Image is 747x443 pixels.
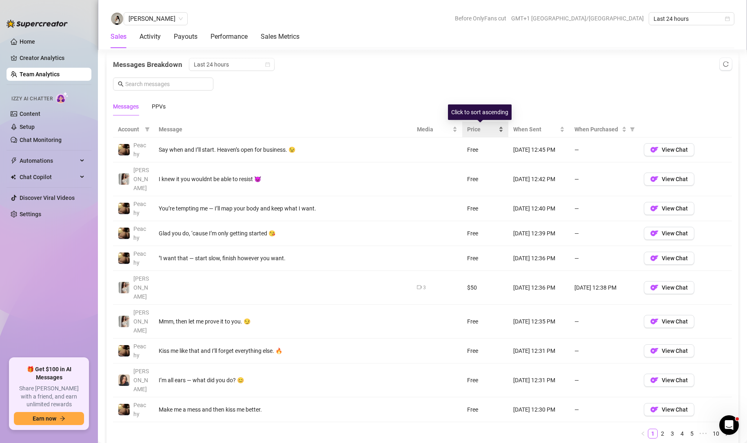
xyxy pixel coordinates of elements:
[159,145,407,154] div: Say when and I’ll start. Heaven’s open for business. 😉
[650,146,658,154] img: OF
[508,221,570,246] td: [DATE] 12:39 PM
[644,379,694,385] a: OFView Chat
[644,202,694,215] button: OFView Chat
[20,71,60,78] a: Team Analytics
[644,207,694,214] a: OFView Chat
[570,397,639,422] td: —
[133,343,146,359] span: Peachy
[644,344,694,357] button: OFView Chat
[159,229,407,238] div: Glad you do, ‘cause I’m only getting started 😘
[261,32,299,42] div: Sales Metrics
[650,317,658,326] img: OF
[667,429,677,439] li: 3
[194,58,270,71] span: Last 24 hours
[650,175,658,183] img: OF
[697,429,710,439] span: •••
[508,363,570,397] td: [DATE] 12:31 PM
[140,32,161,42] div: Activity
[125,80,208,89] input: Search messages
[60,416,65,421] span: arrow-right
[662,205,688,212] span: View Chat
[570,246,639,271] td: —
[33,415,56,422] span: Earn now
[118,253,130,264] img: Peachy
[644,232,694,239] a: OFView Chat
[570,271,639,305] td: [DATE] 12:38 PM
[20,124,35,130] a: Setup
[20,171,78,184] span: Chat Copilot
[118,144,130,155] img: Peachy
[678,429,687,438] a: 4
[644,286,694,293] a: OFView Chat
[118,228,130,239] img: Peachy
[154,122,412,137] th: Message
[654,13,729,25] span: Last 24 hours
[20,137,62,143] a: Chat Monitoring
[152,102,166,111] div: PPVs
[508,397,570,422] td: [DATE] 12:30 PM
[508,339,570,363] td: [DATE] 12:31 PM
[570,137,639,162] td: —
[174,32,197,42] div: Payouts
[508,137,570,162] td: [DATE] 12:45 PM
[133,226,146,241] span: Peachy
[644,281,694,294] button: OFView Chat
[133,275,149,300] span: [PERSON_NAME]
[644,148,694,155] a: OFView Chat
[133,309,149,334] span: [PERSON_NAME]
[658,429,667,438] a: 2
[570,305,639,339] td: —
[644,315,694,328] button: OFView Chat
[644,350,694,356] a: OFView Chat
[133,142,146,157] span: Peachy
[462,271,508,305] td: $50
[668,429,677,438] a: 3
[662,230,688,237] span: View Chat
[658,429,667,439] li: 2
[644,143,694,156] button: OFView Chat
[462,196,508,221] td: Free
[508,271,570,305] td: [DATE] 12:36 PM
[650,376,658,384] img: OF
[710,429,722,438] a: 10
[570,339,639,363] td: —
[508,305,570,339] td: [DATE] 12:35 PM
[159,175,407,184] div: I knew it you wouldnt be able to resist 😈
[725,16,730,21] span: calendar
[133,201,146,216] span: Peachy
[118,345,130,357] img: Peachy
[143,123,151,135] span: filter
[644,252,694,265] button: OFView Chat
[448,104,512,120] div: Click to sort ascending
[118,81,124,87] span: search
[113,58,732,71] div: Messages Breakdown
[129,13,183,25] span: Sofia Zamantha Dela Gente
[20,154,78,167] span: Automations
[56,92,69,104] img: AI Chatter
[455,12,506,24] span: Before OnlyFans cut
[133,250,146,266] span: Peachy
[118,125,142,134] span: Account
[462,305,508,339] td: Free
[644,374,694,387] button: OFView Chat
[462,122,508,137] th: Price
[11,95,53,103] span: Izzy AI Chatter
[638,429,648,439] button: left
[211,32,248,42] div: Performance
[644,227,694,240] button: OFView Chat
[644,403,694,416] button: OFView Chat
[644,173,694,186] button: OFView Chat
[511,12,644,24] span: GMT+1 [GEOGRAPHIC_DATA]/[GEOGRAPHIC_DATA]
[628,123,636,135] span: filter
[11,174,16,180] img: Chat Copilot
[14,365,84,381] span: 🎁 Get $100 in AI Messages
[423,284,426,292] div: 3
[687,429,697,439] li: 5
[570,363,639,397] td: —
[662,255,688,261] span: View Chat
[133,167,149,191] span: [PERSON_NAME]
[662,406,688,413] span: View Chat
[574,125,620,134] span: When Purchased
[650,229,658,237] img: OF
[650,204,658,213] img: OF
